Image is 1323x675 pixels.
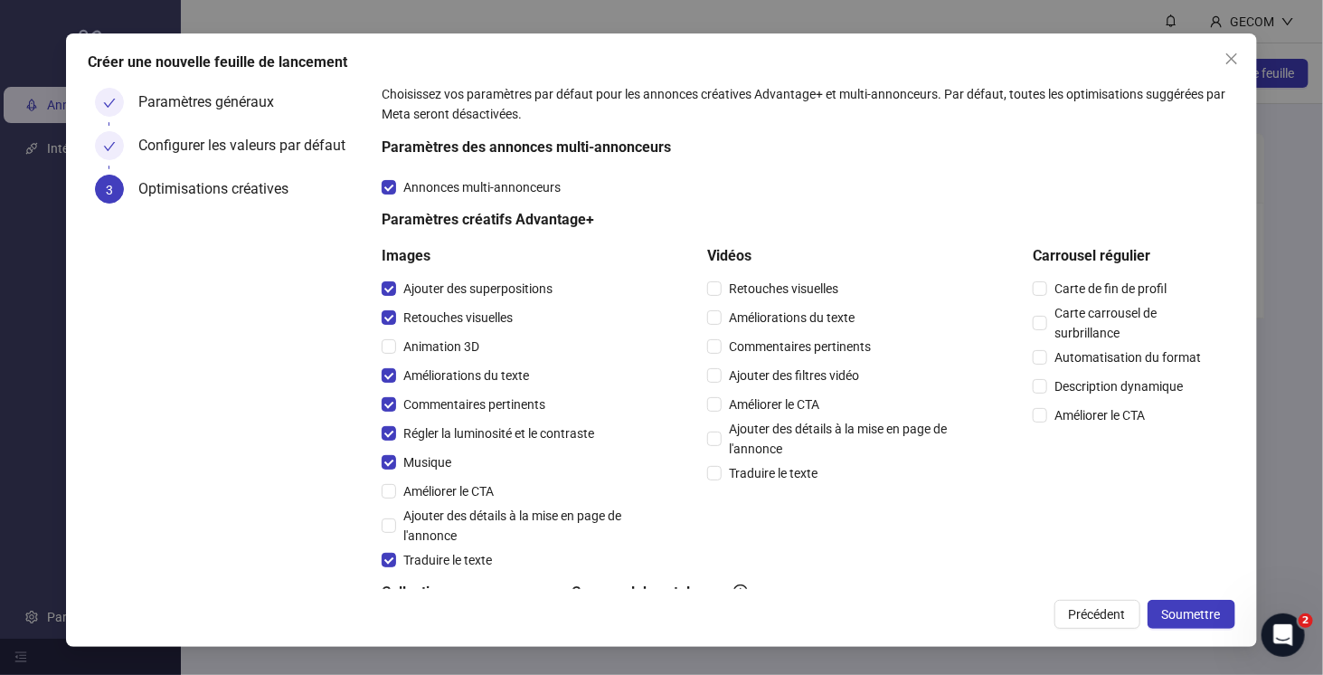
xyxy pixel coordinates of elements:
font: Choisissez vos paramètres par défaut pour les annonces créatives Advantage+ et multi-annonceurs. ... [382,87,1225,121]
font: Musique [403,455,451,470]
font: Ajouter des détails à la mise en page de l'annonce [729,422,947,456]
font: Animation 3D [403,339,479,354]
span: vérifier [103,140,116,153]
button: Soumettre [1148,600,1235,629]
button: Fermer [1217,44,1246,73]
font: Automatisation du format [1054,350,1201,365]
font: Ajouter des détails à la mise en page de l'annonce [403,509,621,543]
font: Améliorer le CTA [1054,408,1145,423]
font: Retouches visuelles [729,281,838,296]
font: Retouches visuelles [403,310,513,325]
span: cercle d'information [733,585,748,599]
font: 2 [1302,614,1309,626]
font: Soumettre [1162,607,1221,622]
font: Carte de fin de profil [1054,281,1167,296]
font: Vidéos [707,247,751,264]
font: Créer une nouvelle feuille de lancement [88,53,347,71]
font: Améliorations du texte [729,310,855,325]
font: Ajouter des filtres vidéo [729,368,859,383]
font: Paramètres généraux [138,93,274,110]
font: Carte carrousel de surbrillance [1054,306,1157,340]
font: Traduire le texte [403,553,492,567]
font: Traduire le texte [729,466,817,480]
button: Précédent [1054,600,1140,629]
font: Améliorer le CTA [403,484,494,499]
font: Images [382,247,430,264]
span: fermer [1224,52,1239,66]
font: Ajouter des superpositions [403,281,553,296]
font: Améliorer le CTA [729,397,819,412]
font: Commentaires pertinents [729,339,871,354]
font: Paramètres des annonces multi-annonceurs [382,138,671,156]
font: Carrousel régulier [1033,247,1150,264]
iframe: Chat en direct par interphone [1262,613,1305,657]
font: Optimisations créatives [138,180,288,197]
font: Précédent [1069,607,1126,622]
font: Améliorations du texte [403,368,529,383]
font: Carrousel de catalogues [572,584,730,601]
font: Commentaires pertinents [403,397,545,412]
font: Paramètres créatifs Advantage+ [382,211,594,228]
font: Description dynamique [1054,379,1183,394]
font: 3 [106,183,113,197]
font: Configurer les valeurs par défaut [138,137,345,154]
font: Collection [382,584,446,601]
font: Régler la luminosité et le contraste [403,426,594,441]
span: vérifier [103,97,116,109]
font: Annonces multi-annonceurs [403,180,561,195]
